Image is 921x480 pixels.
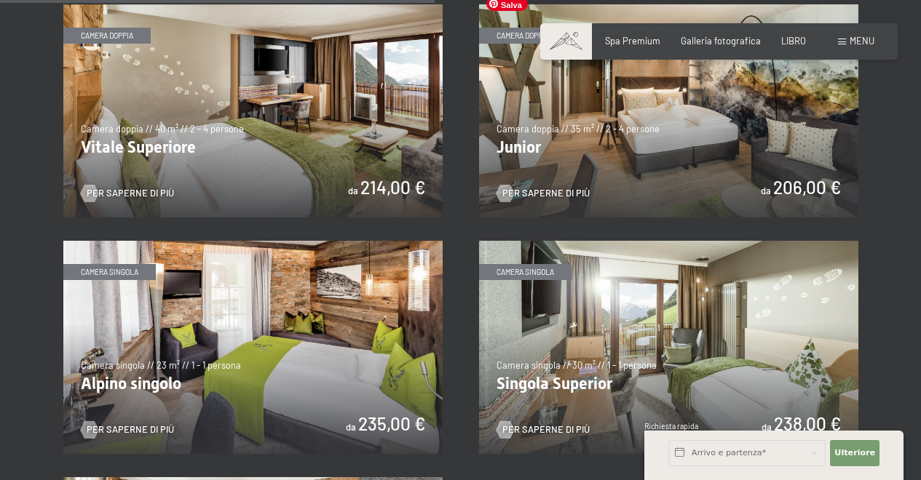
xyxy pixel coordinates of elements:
[87,187,174,199] font: Per saperne di più
[87,423,174,435] font: Per saperne di più
[63,4,443,12] a: Vitale Superiore
[830,440,880,466] button: Ulteriore
[81,187,174,200] a: Per saperne di più
[497,423,590,436] a: Per saperne di più
[497,187,590,200] a: Per saperne di più
[501,1,522,9] font: Salva
[834,448,875,457] font: Ulteriore
[63,241,443,454] img: Alpino singolo
[63,4,443,217] img: Vitale Superiore
[63,241,443,248] a: Alpino singolo
[479,241,858,248] a: Singola Superior
[850,35,874,47] font: menu
[605,35,660,47] a: Spa Premium
[479,4,858,217] img: Junior
[781,35,806,47] a: LIBRO
[479,4,858,12] a: Junior
[681,35,761,47] a: Galleria fotografica
[502,423,590,435] font: Per saperne di più
[479,241,858,454] img: Singola Superior
[502,187,590,199] font: Per saperne di più
[81,423,174,436] a: Per saperne di più
[644,422,698,431] font: Richiesta rapida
